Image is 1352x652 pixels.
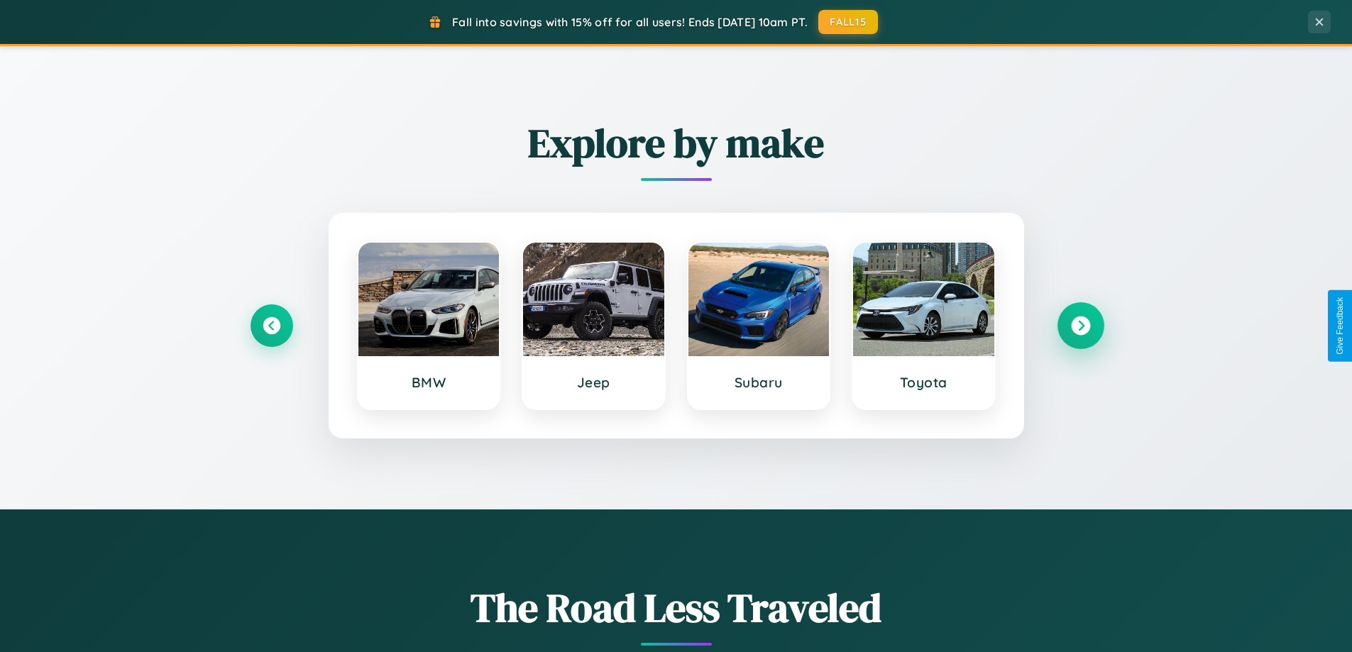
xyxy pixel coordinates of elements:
[251,116,1102,170] h2: Explore by make
[867,374,980,391] h3: Toyota
[818,10,878,34] button: FALL15
[537,374,650,391] h3: Jeep
[1335,297,1345,355] div: Give Feedback
[703,374,815,391] h3: Subaru
[373,374,485,391] h3: BMW
[251,580,1102,635] h1: The Road Less Traveled
[452,15,808,29] span: Fall into savings with 15% off for all users! Ends [DATE] 10am PT.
